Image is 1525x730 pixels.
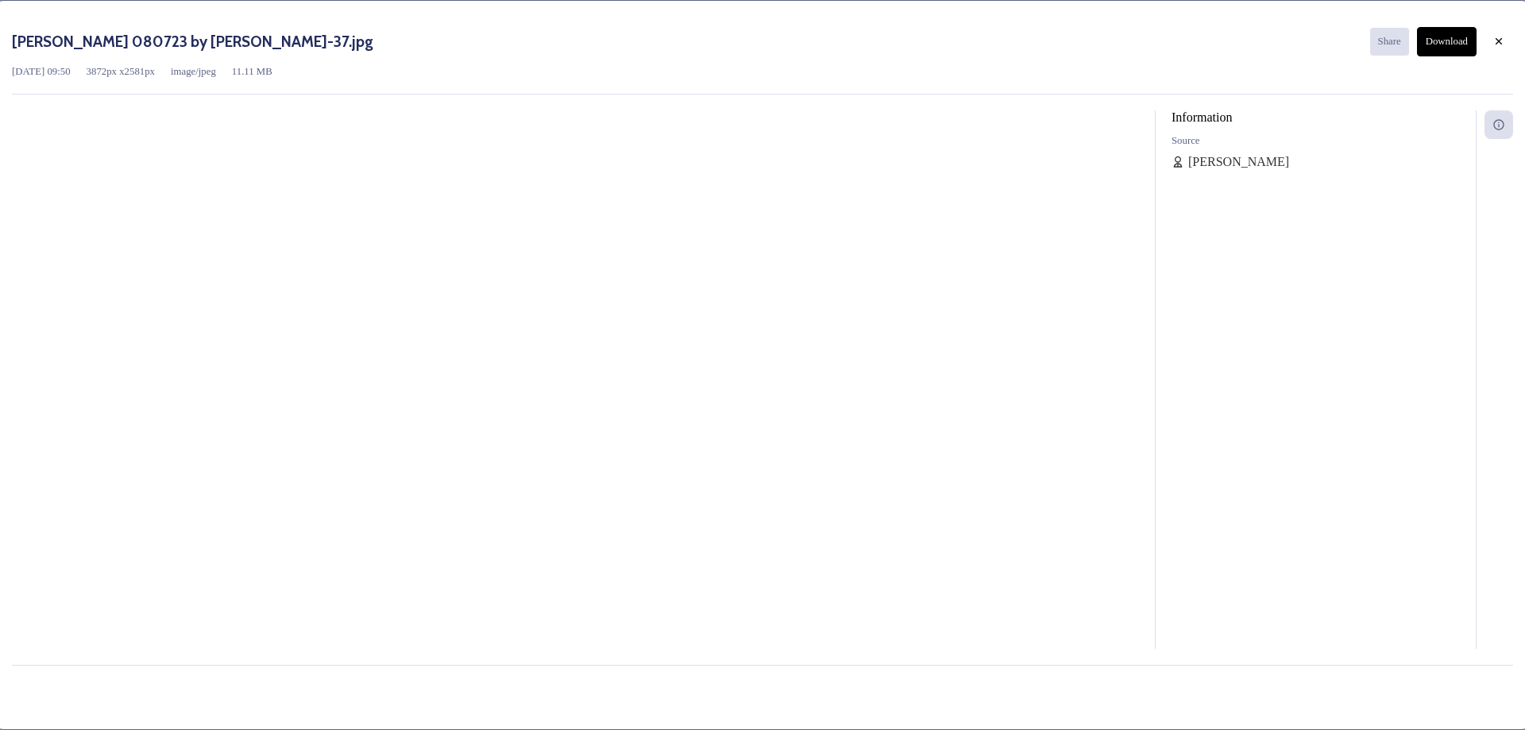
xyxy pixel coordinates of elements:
span: image/jpeg [171,66,216,78]
button: Download [1417,27,1477,56]
span: 11.11 MB [232,66,272,78]
h3: [PERSON_NAME] 080723 by [PERSON_NAME]-37.jpg [12,32,373,51]
img: Trashi%20Yangtse%20080723%20by%20Amp%20Sripimanwat-37.jpg [12,114,1139,701]
button: Share [1370,28,1409,56]
span: Information [1172,110,1232,124]
span: [DATE] 09:50 [12,66,71,78]
span: Source [1172,135,1200,146]
span: 3872 px x 2581 px [87,66,155,78]
span: [PERSON_NAME] [1188,155,1289,169]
